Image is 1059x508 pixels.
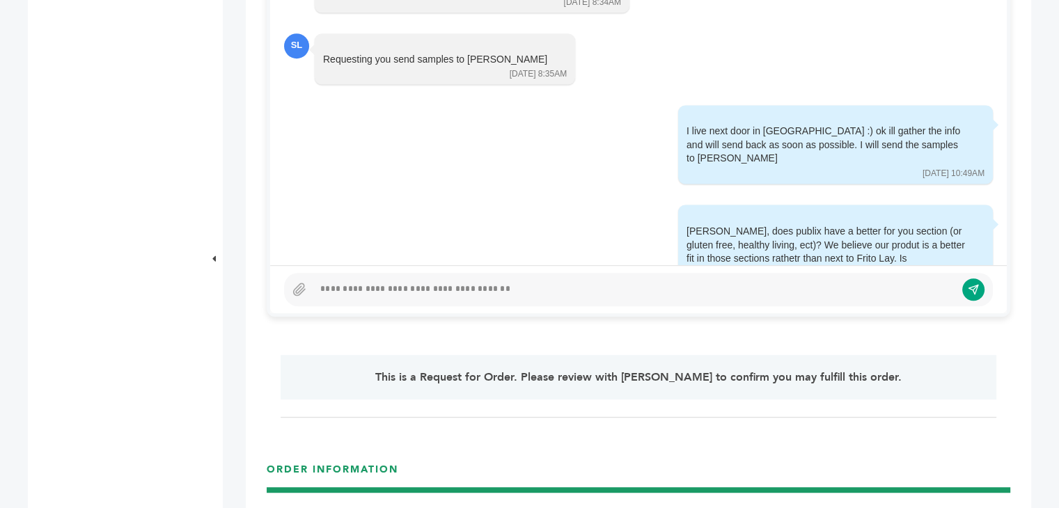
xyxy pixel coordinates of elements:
[687,125,965,166] div: I live next door in [GEOGRAPHIC_DATA] :) ok ill gather the info and will send back as soon as pos...
[267,463,1010,487] h3: ORDER INFORMATION
[687,224,965,292] div: [PERSON_NAME], does publix have a better for you section (or gluten free, healthy living, ect)? W...
[323,53,547,67] div: Requesting you send samples to [PERSON_NAME]
[923,168,985,180] div: [DATE] 10:49AM
[510,68,567,80] div: [DATE] 8:35AM
[284,33,309,58] div: SL
[309,369,968,386] p: This is a Request for Order. Please review with [PERSON_NAME] to confirm you may fulfill this order.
